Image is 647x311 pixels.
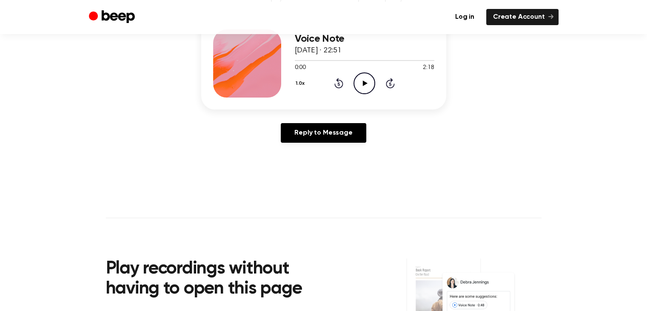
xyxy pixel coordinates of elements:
h3: Voice Note [295,33,434,45]
h2: Play recordings without having to open this page [106,259,335,299]
a: Log in [448,9,481,25]
span: [DATE] · 22:51 [295,47,342,55]
a: Reply to Message [281,123,366,143]
button: 1.0x [295,76,308,91]
span: 0:00 [295,63,306,72]
a: Beep [89,9,137,26]
a: Create Account [486,9,559,25]
span: 2:18 [423,63,434,72]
